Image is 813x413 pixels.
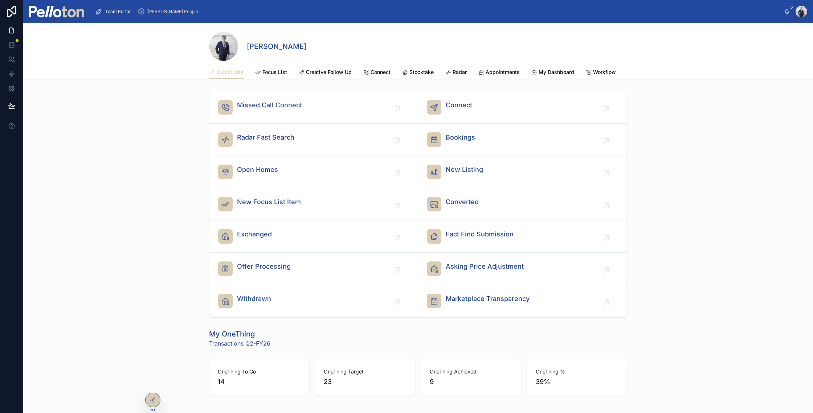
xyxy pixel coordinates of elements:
a: Focus List [255,66,287,80]
span: Asking Price Adjustment [446,261,524,272]
a: Offer Processing [209,253,418,285]
span: Missed Call Connect [237,100,302,110]
a: Open Homes [209,156,418,188]
span: Transactions Q2-FY26 [209,339,270,348]
a: Creative Follow Up [299,66,352,80]
span: Focus List [262,69,287,76]
a: Marketplace Transparency [418,285,627,317]
span: Bookings [446,132,475,143]
span: OneThing % [536,368,618,375]
div: scrollable content [90,4,784,20]
span: OneThing Target [324,368,406,375]
span: [PERSON_NAME] People [148,9,198,15]
h1: My OneThing [209,329,270,339]
span: Withdrawn [237,294,271,304]
span: Fact Find Submission [446,229,514,239]
span: Marketplace Transparency [446,294,530,304]
span: 14 [218,377,301,387]
span: Converted [446,197,479,207]
a: Workflow [586,66,616,80]
a: Bookings [418,124,627,156]
a: Radar Fast Search [209,124,418,156]
span: Connect [371,69,391,76]
span: Exchanged [237,229,272,239]
a: Exchanged [209,220,418,253]
a: Asking Price Adjustment [418,253,627,285]
span: Creative Follow Up [306,69,352,76]
a: Team Portal [93,5,135,18]
a: QuickLinks [209,66,244,79]
a: New Focus List Item [209,188,418,220]
span: Connect [446,100,472,110]
span: My Dashboard [539,69,574,76]
span: Stocktake [409,69,434,76]
a: Converted [418,188,627,220]
a: Stocktake [402,66,434,80]
span: Appointments [486,69,520,76]
span: Offer Processing [237,261,291,272]
h1: [PERSON_NAME] [247,41,306,51]
a: My Dashboard [531,66,574,80]
span: OneThing Achieved [430,368,512,375]
span: Workflow [593,69,616,76]
a: Connect [418,91,627,124]
span: 39% [536,377,618,387]
a: Missed Call Connect [209,91,418,124]
span: QuickLinks [216,69,244,76]
a: Fact Find Submission [418,220,627,253]
a: [PERSON_NAME] People [135,5,203,18]
img: App logo [29,6,84,17]
span: OneThing To Go [218,368,301,375]
span: Open Homes [237,165,278,175]
span: 23 [324,377,406,387]
a: Radar [445,66,467,80]
span: 9 [430,377,512,387]
span: New Listing [446,165,483,175]
a: Withdrawn [209,285,418,317]
a: New Listing [418,156,627,188]
a: Connect [363,66,391,80]
a: Appointments [478,66,520,80]
span: Radar [453,69,467,76]
span: Team Portal [105,9,130,15]
span: New Focus List Item [237,197,301,207]
span: Radar Fast Search [237,132,294,143]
